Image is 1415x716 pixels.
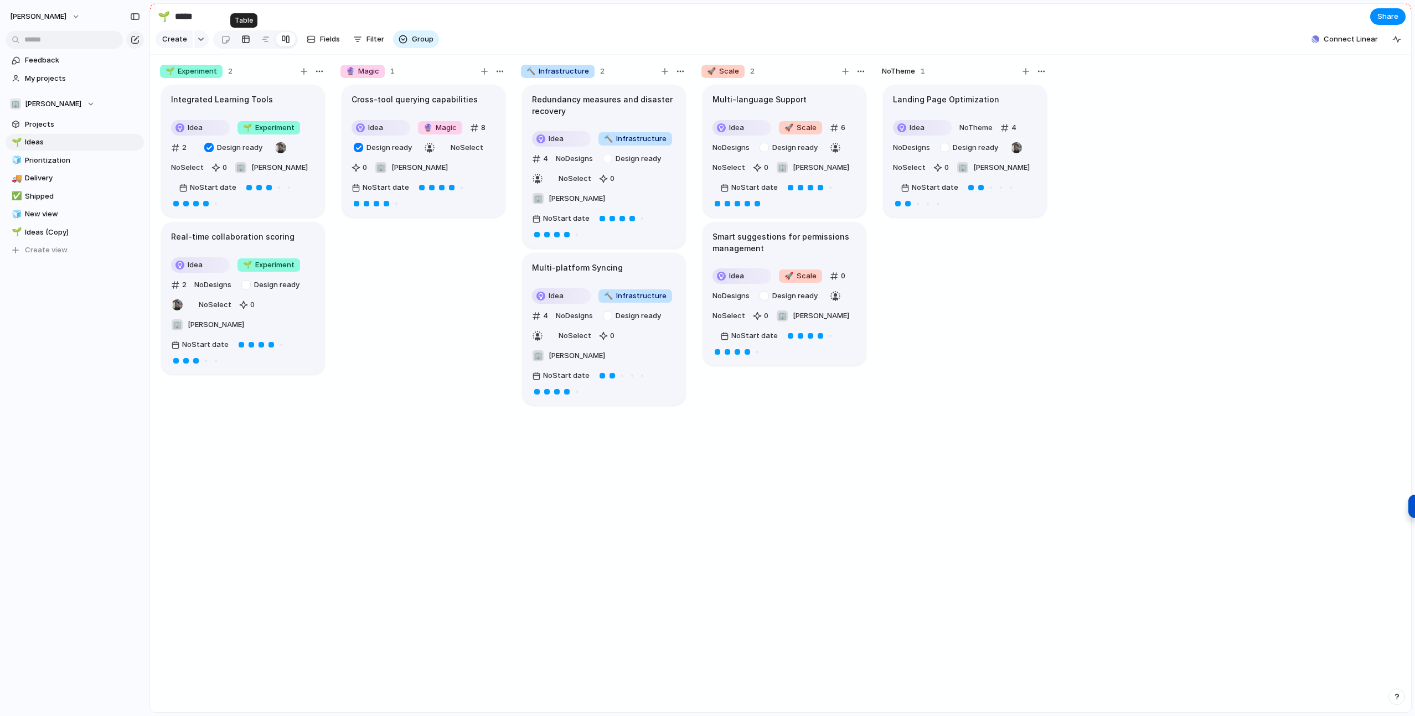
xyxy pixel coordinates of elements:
button: Share [1370,8,1406,25]
button: NoSelect [710,159,748,177]
span: No Start date [182,339,229,350]
span: No Theme [959,123,993,132]
button: Idea [349,119,413,137]
div: 🚚Delivery [6,170,144,186]
span: No Select [559,331,591,340]
span: Magic [346,66,379,77]
h1: Real-time collaboration scoring [171,231,295,243]
a: My projects [6,70,144,87]
span: 🌱 [243,123,252,132]
button: 🔨Infrastructure [596,287,675,305]
span: 🌱 [166,66,174,75]
span: [PERSON_NAME] [793,310,849,321]
button: NoStart date [349,179,412,196]
span: 🔮 [424,123,432,132]
div: 🌱 [12,136,19,149]
button: Design ready [755,287,825,305]
button: 🏢[PERSON_NAME] [529,190,608,207]
span: 6 [841,122,845,133]
button: NoSelect [556,327,594,345]
button: NoDesigns [192,276,234,294]
span: 🌱 [243,260,252,269]
span: Magic [424,122,457,133]
span: 0 [944,162,949,173]
span: [PERSON_NAME] [25,98,81,110]
button: 🌱 [10,137,21,148]
button: 0 [236,296,257,314]
span: Group [412,34,433,45]
span: Create view [25,245,68,256]
span: Design ready [254,279,304,290]
span: No Start date [190,182,236,193]
button: Design ready [598,150,668,168]
span: No Designs [556,311,593,320]
span: Idea [729,271,744,282]
span: 0 [610,173,614,184]
span: Prioritization [25,155,140,166]
a: 🧊Prioritization [6,152,144,169]
button: NoDesigns [710,287,752,305]
span: Connect Linear [1324,34,1378,45]
button: 🚀Scale [776,267,825,285]
span: 🚀 [784,123,793,132]
span: No Select [171,163,204,172]
div: Multi-language SupportIdea🚀Scale6NoDesignsDesign readyNoSelect0🏢[PERSON_NAME]NoStart date [703,85,866,217]
div: 🏢 [777,162,788,173]
span: Ideas (Copy) [25,227,140,238]
button: 4 [529,307,551,325]
button: Idea [529,287,593,305]
button: NoDesigns [553,150,596,168]
span: 2 [228,66,233,77]
span: 8 [481,122,486,133]
button: 🧊 [10,209,21,220]
button: NoSelect [196,296,234,314]
span: Experiment [243,260,295,271]
button: 2 [168,276,189,294]
button: 0 [209,159,230,177]
button: NoDesigns [553,307,596,325]
span: No Start date [912,182,958,193]
button: 🏢[PERSON_NAME] [6,96,144,112]
span: No Select [451,143,483,152]
button: 🚀Scale [776,119,825,137]
div: 🏢 [172,319,183,330]
button: 🌱 [10,227,21,238]
span: 🔨 [604,134,613,143]
span: Infrastructure [604,290,667,302]
button: 🌱Experiment [235,119,303,137]
span: Feedback [25,55,140,66]
button: Idea [890,119,954,137]
button: 🔨Infrastructure [596,130,675,148]
span: 0 [363,162,367,173]
a: 🧊New view [6,206,144,222]
button: Idea [168,119,233,137]
h1: Redundancy measures and disaster recovery [532,94,676,117]
div: Integrated Learning ToolsIdea🌱Experiment2Design readyNoSelect0🏢[PERSON_NAME]NoStart date [162,85,324,217]
span: No Select [559,174,591,183]
span: Share [1377,11,1398,22]
a: 🌱Ideas (Copy) [6,224,144,241]
button: 0 [750,307,771,325]
span: Delivery [25,173,140,184]
button: 0 [931,159,952,177]
div: 🏢 [533,350,544,361]
a: Projects [6,116,144,133]
h1: Multi-language Support [712,94,807,106]
div: Redundancy measures and disaster recoveryIdea🔨Infrastructure4NoDesignsDesign readyNoSelect0🏢[PERS... [523,85,685,248]
button: 0 [596,170,617,188]
div: 🏢 [10,98,21,110]
button: ✅ [10,191,21,202]
span: 2 [182,142,187,153]
span: Idea [549,133,564,144]
span: No Designs [712,291,750,300]
button: 🌱Experiment [235,256,303,274]
button: NoSelect [890,159,928,177]
span: No Start date [363,182,409,193]
span: Design ready [366,142,416,153]
button: NoDesigns [710,139,752,157]
div: Real-time collaboration scoringIdea🌱Experiment2NoDesignsDesign readyNoSelect0🏢[PERSON_NAME]NoStar... [162,222,324,374]
span: 0 [223,162,227,173]
span: Infrastructure [526,66,589,77]
span: [PERSON_NAME] [973,162,1030,173]
button: Idea [529,130,593,148]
